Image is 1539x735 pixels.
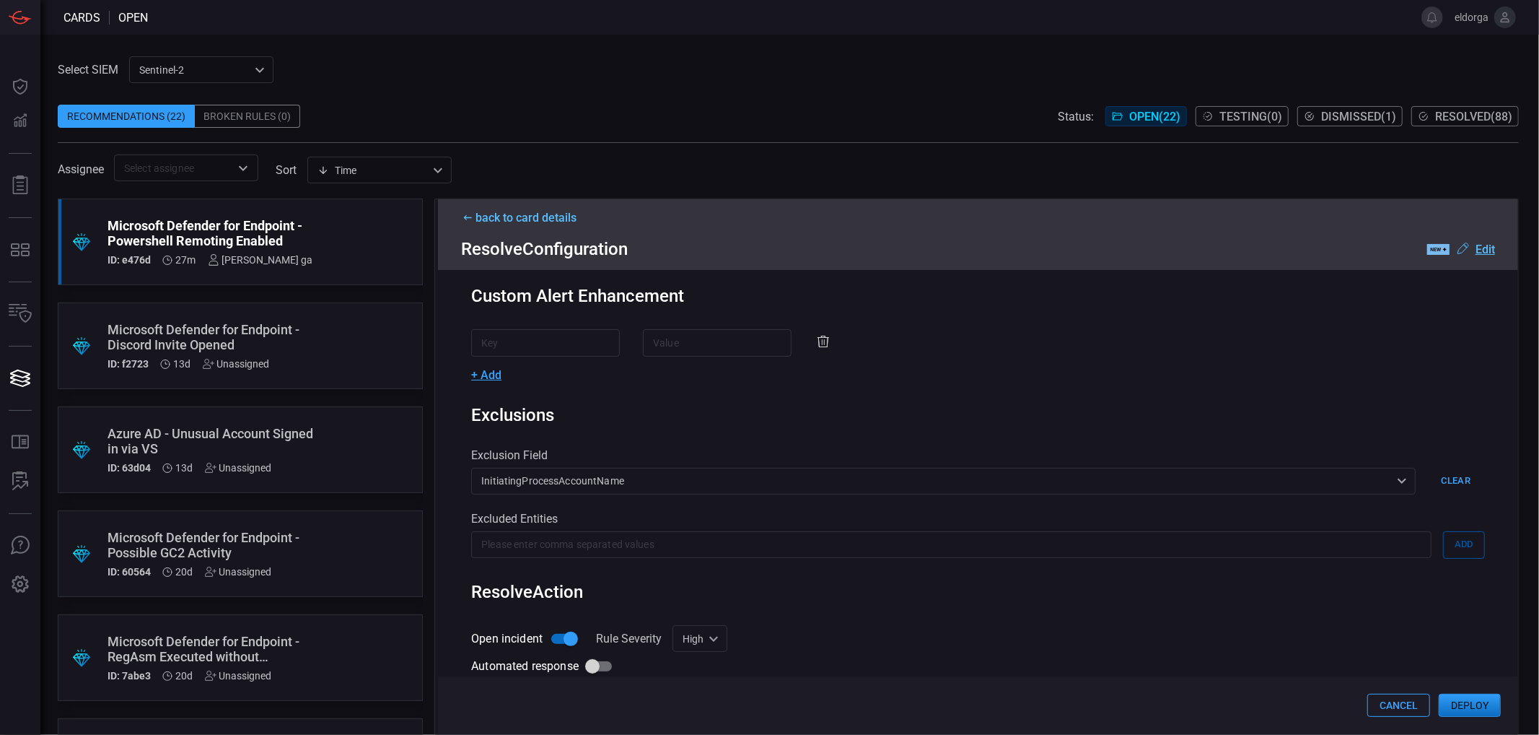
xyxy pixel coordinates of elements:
[108,462,151,474] h5: ID: 63d04
[471,658,579,675] span: Automated response
[203,358,270,370] div: Unassigned
[1367,694,1430,717] button: Cancel
[118,159,230,177] input: Select assignee
[471,582,1485,602] div: Resolve Action
[108,358,149,370] h5: ID: f2723
[1105,106,1187,126] button: Open(22)
[195,105,300,128] div: Broken Rules (0)
[3,361,38,396] button: Cards
[3,232,38,267] button: MITRE - Detection Posture
[1321,110,1396,123] span: Dismissed ( 1 )
[3,168,38,203] button: Reports
[1411,106,1519,126] button: Resolved(88)
[58,162,104,176] span: Assignee
[205,670,272,682] div: Unassigned
[58,63,118,77] label: Select SIEM
[471,286,1485,306] div: Custom Alert Enhancement
[3,104,38,139] button: Detections
[471,531,1431,558] input: Please enter comma separated values
[317,163,429,178] div: Time
[1297,106,1403,126] button: Dismissed(1)
[233,158,253,178] button: Open
[1427,468,1485,495] button: Clear
[471,448,1485,462] div: Exclusion Field
[815,333,832,353] button: Delete
[461,211,1495,225] div: back to card details
[63,11,100,25] span: Cards
[3,464,38,499] button: ALERT ANALYSIS
[3,529,38,563] button: Ask Us A Question
[3,567,38,602] button: Preferences
[174,358,191,370] span: Aug 11, 2025 3:44 PM
[276,163,297,177] label: sort
[108,530,318,560] div: Microsoft Defender for Endpoint - Possible GC2 Activity
[471,329,620,356] input: Key
[205,566,272,578] div: Unassigned
[471,368,501,382] button: + Add
[1449,12,1488,23] span: eldorga
[176,566,193,578] span: Aug 04, 2025 1:49 PM
[1476,243,1495,256] u: Edit
[596,632,662,645] label: Rule Severity
[1219,110,1282,123] span: Testing ( 0 )
[205,462,272,474] div: Unassigned
[3,425,38,460] button: Rule Catalog
[108,322,318,352] div: Microsoft Defender for Endpoint - Discord Invite Opened
[1058,110,1094,123] span: Status:
[3,69,38,104] button: Dashboard
[208,254,313,266] div: [PERSON_NAME] ga
[108,566,151,578] h5: ID: 60564
[683,632,704,646] p: High
[176,670,193,682] span: Aug 04, 2025 1:49 PM
[1439,694,1501,717] button: Deploy
[1129,110,1180,123] span: Open ( 22 )
[108,670,151,682] h5: ID: 7abe3
[58,105,195,128] div: Recommendations (22)
[471,630,543,648] span: Open incident
[176,254,196,266] span: Aug 24, 2025 11:13 AM
[108,218,318,248] div: Microsoft Defender for Endpoint - Powershell Remoting Enabled
[3,297,38,331] button: Inventory
[139,63,250,77] p: sentinel-2
[471,405,554,425] div: Exclusions
[471,512,1485,526] div: Excluded Entities
[643,329,792,356] input: Value
[1196,106,1289,126] button: Testing(0)
[108,634,318,664] div: Microsoft Defender for Endpoint - RegAsm Executed without Parameters
[108,254,151,266] h5: ID: e476d
[461,239,1495,259] div: Resolve Configuration
[108,426,318,456] div: Azure AD - Unusual Account Signed in via VS
[118,11,148,25] span: open
[471,468,1416,495] div: InitiatingProcessAccountName
[1435,110,1512,123] span: Resolved ( 88 )
[176,462,193,474] span: Aug 11, 2025 3:44 PM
